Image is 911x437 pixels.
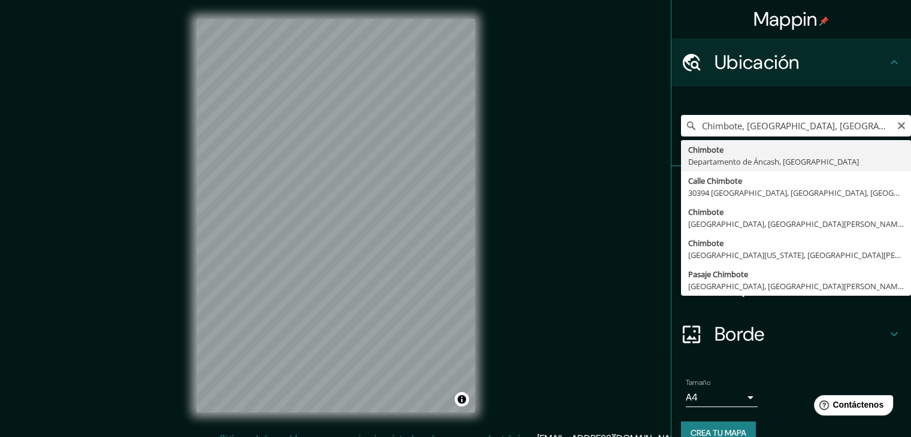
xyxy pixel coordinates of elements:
[686,391,698,403] font: A4
[455,392,469,406] button: Activar o desactivar atribución
[671,310,911,358] div: Borde
[688,156,859,167] font: Departamento de Áncash, [GEOGRAPHIC_DATA]
[688,269,748,280] font: Pasaje Chimbote
[688,207,724,217] font: Chimbote
[671,214,911,262] div: Estilo
[671,262,911,310] div: Disposición
[897,119,906,131] button: Claro
[688,144,724,155] font: Chimbote
[671,166,911,214] div: Patas
[681,115,911,136] input: Elige tu ciudad o zona
[804,390,898,424] iframe: Lanzador de widgets de ayuda
[688,238,724,248] font: Chimbote
[686,378,710,387] font: Tamaño
[688,175,742,186] font: Calle Chimbote
[686,388,758,407] div: A4
[715,50,800,75] font: Ubicación
[753,7,818,32] font: Mappin
[819,16,829,26] img: pin-icon.png
[715,321,765,347] font: Borde
[671,38,911,86] div: Ubicación
[196,19,475,412] canvas: Mapa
